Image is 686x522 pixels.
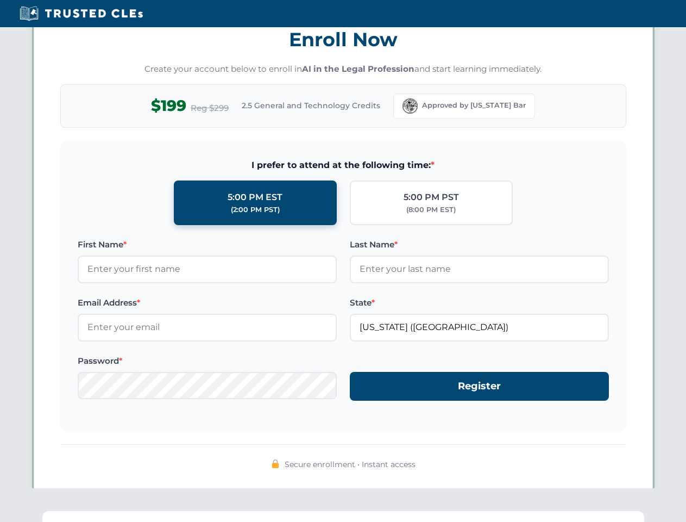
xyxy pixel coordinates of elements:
[16,5,146,22] img: Trusted CLEs
[350,238,609,251] label: Last Name
[191,102,229,115] span: Reg $299
[228,190,282,204] div: 5:00 PM EST
[60,22,626,57] h3: Enroll Now
[78,238,337,251] label: First Name
[350,256,609,283] input: Enter your last name
[350,296,609,309] label: State
[78,158,609,172] span: I prefer to attend at the following time:
[78,256,337,283] input: Enter your first name
[350,314,609,341] input: Florida (FL)
[404,190,459,204] div: 5:00 PM PST
[406,204,456,215] div: (8:00 PM EST)
[350,372,609,401] button: Register
[78,355,337,368] label: Password
[231,204,280,215] div: (2:00 PM PST)
[402,98,418,114] img: Florida Bar
[60,63,626,76] p: Create your account below to enroll in and start learning immediately.
[302,64,414,74] strong: AI in the Legal Profession
[242,100,380,111] span: 2.5 General and Technology Credits
[271,459,280,468] img: 🔒
[78,314,337,341] input: Enter your email
[422,100,526,111] span: Approved by [US_STATE] Bar
[78,296,337,309] label: Email Address
[285,458,416,470] span: Secure enrollment • Instant access
[151,94,186,118] span: $199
